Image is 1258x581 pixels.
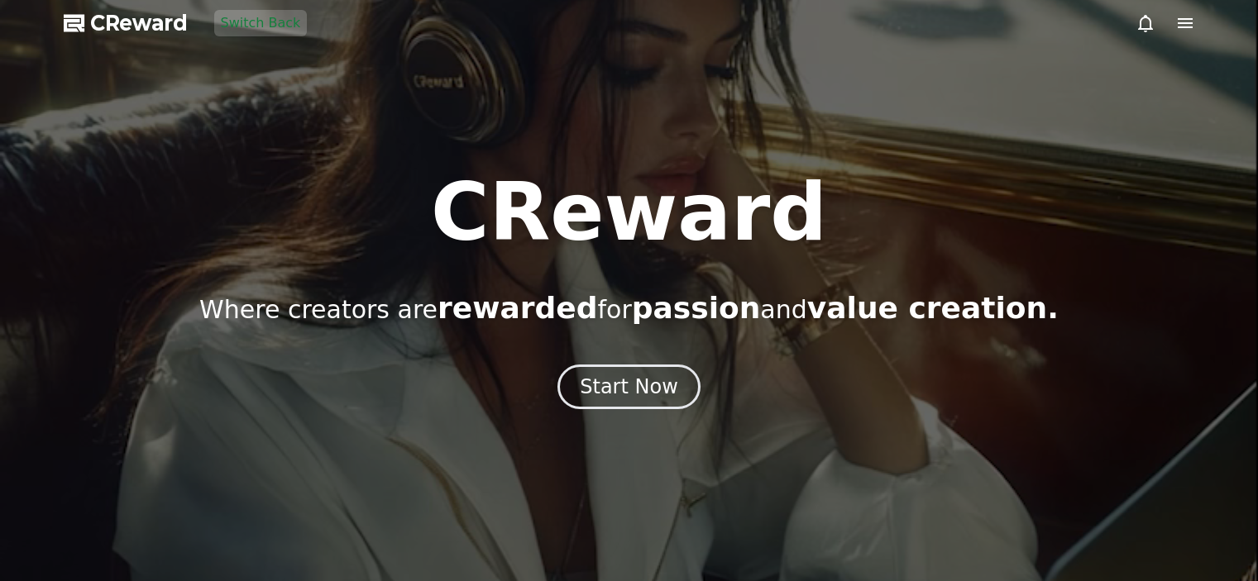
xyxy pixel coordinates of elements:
[580,374,678,400] div: Start Now
[199,292,1059,325] p: Where creators are for and
[214,10,308,36] button: Switch Back
[64,10,188,36] a: CReward
[557,381,701,397] a: Start Now
[632,291,761,325] span: passion
[807,291,1059,325] span: value creation.
[438,291,597,325] span: rewarded
[557,364,701,409] button: Start Now
[90,10,188,36] span: CReward
[431,173,827,252] h1: CReward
